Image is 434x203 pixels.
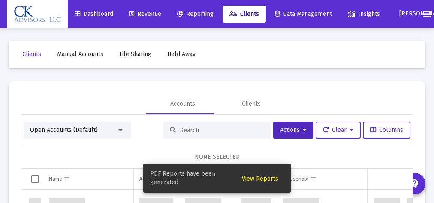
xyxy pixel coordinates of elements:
div: Select all [31,175,39,183]
div: NONE SELECTED [28,153,406,161]
a: Clients [15,46,48,63]
a: Dashboard [68,6,120,23]
span: Data Management [275,10,332,18]
span: Actions [280,126,307,134]
span: Clear [323,126,353,134]
td: Column Household [277,169,374,189]
span: Clients [22,51,41,58]
a: Manual Accounts [50,46,110,63]
span: PDF Reports have been generated [150,170,232,187]
span: Insights [348,10,380,18]
span: Manual Accounts [57,51,103,58]
a: Revenue [122,6,168,23]
span: Dashboard [75,10,113,18]
span: Show filter options for column 'Name' [63,176,70,182]
span: Open Accounts (Default) [30,126,98,134]
div: Name [49,176,62,182]
input: Search [180,127,264,134]
a: Reporting [170,6,220,23]
span: View Reports [242,175,278,182]
button: [PERSON_NAME] [389,5,416,22]
img: Dashboard [13,6,61,23]
a: File Sharing [112,46,158,63]
a: Clients [223,6,266,23]
button: Clear [316,122,361,139]
a: Insights [341,6,387,23]
span: Reporting [177,10,214,18]
span: Held Away [167,51,196,58]
a: Data Management [268,6,339,23]
td: Column Name [43,169,133,189]
div: Accounts [170,100,195,108]
span: Revenue [129,10,161,18]
mat-icon: contact_support [410,179,420,189]
div: Clients [242,100,261,108]
button: View Reports [235,170,285,186]
span: File Sharing [119,51,151,58]
button: Columns [363,122,410,139]
button: Actions [273,122,313,139]
a: Held Away [160,46,202,63]
span: Show filter options for column 'Household' [310,176,316,182]
span: Clients [229,10,259,18]
span: Columns [370,126,403,134]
